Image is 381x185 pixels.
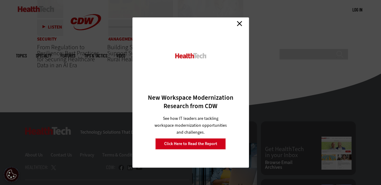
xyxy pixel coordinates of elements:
[4,167,19,182] button: Open Preferences
[153,115,228,136] p: See how IT leaders are tackling workspace modernization opportunities and challenges.
[4,167,19,182] div: Cookie Settings
[155,138,226,150] a: Click Here to Read the Report
[174,53,207,59] img: HealthTech_0.png
[143,93,238,110] h3: New Workspace Modernization Research from CDW
[235,19,244,28] a: Close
